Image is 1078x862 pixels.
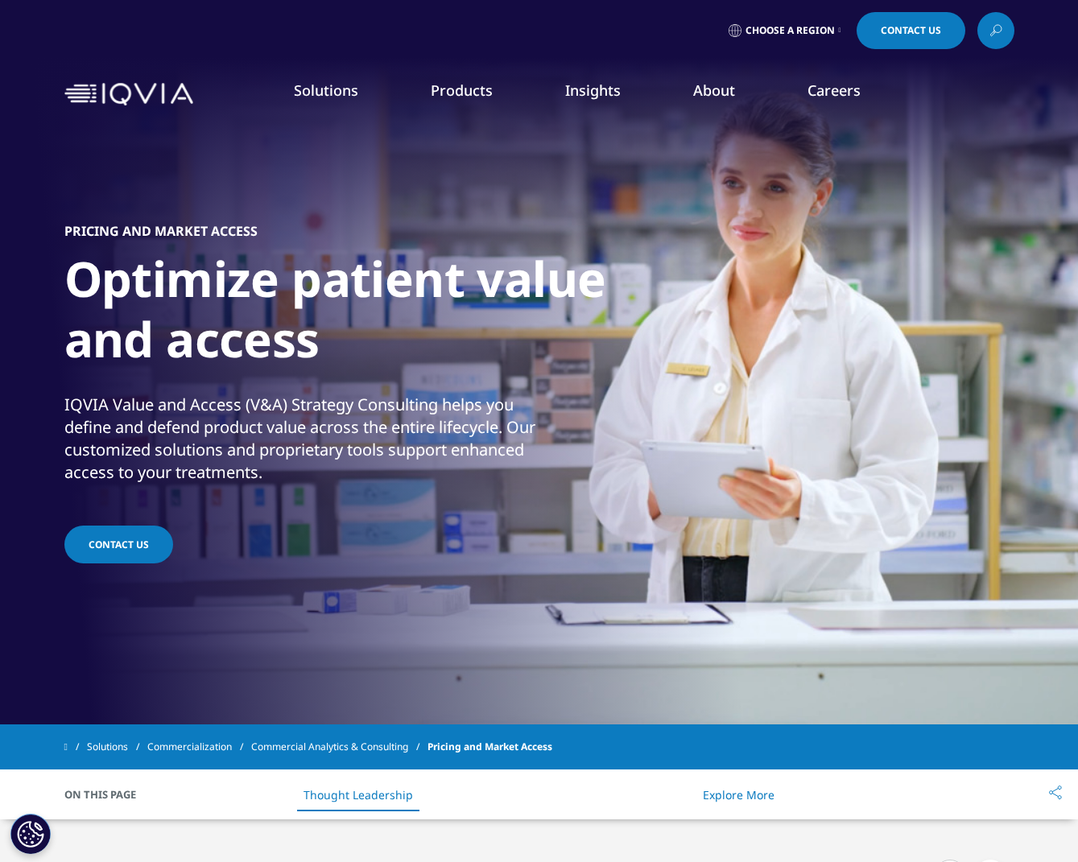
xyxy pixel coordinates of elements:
[746,24,835,37] span: Choose a Region
[703,787,774,802] a: Explore More
[10,814,51,854] button: Cookies Settings
[64,394,535,493] p: IQVIA Value and Access (V&A) Strategy Consulting helps you define and defend product value across...
[427,732,552,761] span: Pricing and Market Access
[294,80,358,100] a: Solutions
[87,732,147,761] a: Solutions
[431,80,493,100] a: Products
[881,26,941,35] span: Contact Us
[64,786,153,802] span: On This Page
[200,56,1014,132] nav: Primary
[251,732,427,761] a: Commercial Analytics & Consulting
[304,787,413,802] a: Thought Leadership
[565,80,621,100] a: Insights
[857,12,965,49] a: Contact Us
[147,732,251,761] a: Commercialization
[64,223,258,239] h5: PRICING AND MARKET ACCESS
[807,80,861,100] a: Careers
[64,526,173,563] a: CONTACT US
[693,80,735,100] a: About
[89,538,149,551] span: CONTACT US
[64,249,668,379] h1: Optimize patient value and access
